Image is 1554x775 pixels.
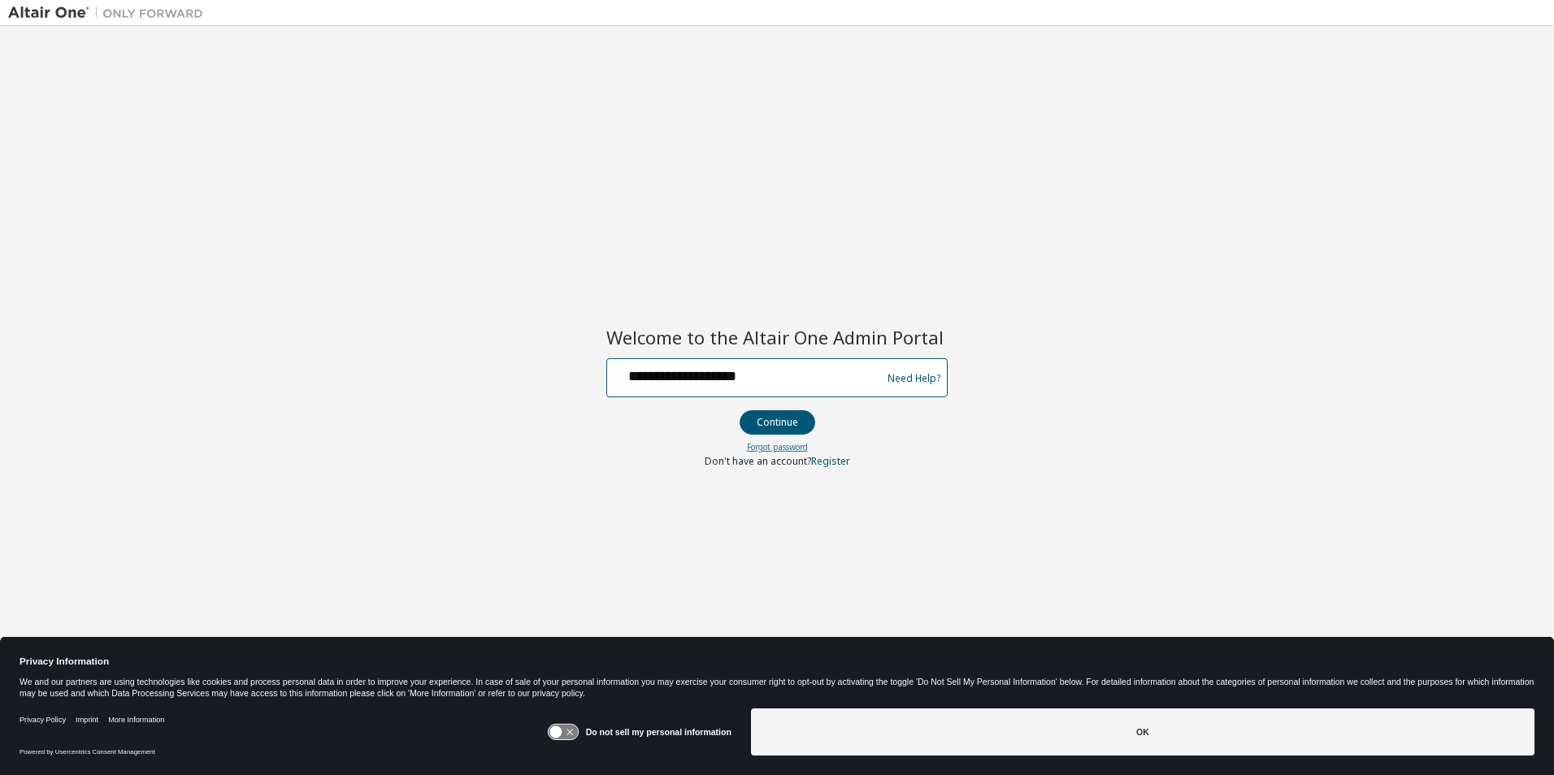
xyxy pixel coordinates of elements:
[606,326,948,349] h2: Welcome to the Altair One Admin Portal
[811,454,850,468] a: Register
[747,441,808,452] a: Forgot password
[888,378,940,379] a: Need Help?
[705,454,811,468] span: Don't have an account?
[740,410,815,435] button: Continue
[8,5,211,21] img: Altair One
